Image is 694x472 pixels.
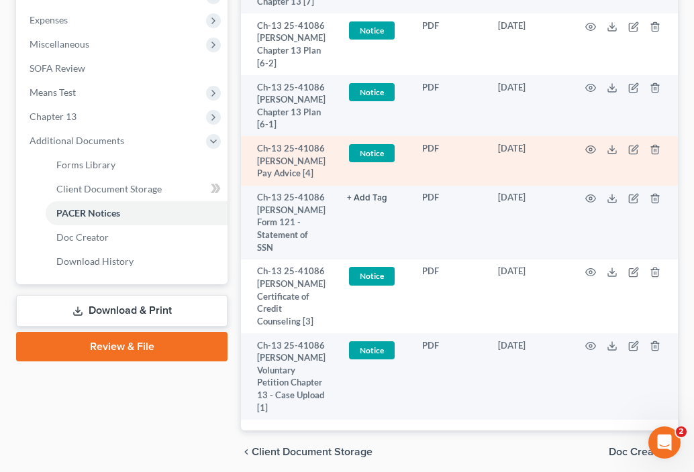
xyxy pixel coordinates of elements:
[349,144,395,162] span: Notice
[609,447,678,457] button: Doc Creator chevron_right
[46,177,228,201] a: Client Document Storage
[241,259,336,333] td: Ch-13 25-41086 [PERSON_NAME] Certificate of Credit Counseling [3]
[347,339,401,361] a: Notice
[30,62,85,74] span: SOFA Review
[56,207,120,219] span: PACER Notices
[347,19,401,42] a: Notice
[487,75,569,137] td: [DATE]
[347,142,401,164] a: Notice
[411,333,487,420] td: PDF
[411,75,487,137] td: PDF
[16,332,228,361] a: Review & File
[487,186,569,259] td: [DATE]
[487,333,569,420] td: [DATE]
[30,14,68,25] span: Expenses
[349,83,395,101] span: Notice
[347,265,401,287] a: Notice
[487,259,569,333] td: [DATE]
[46,249,228,274] a: Download History
[349,21,395,40] span: Notice
[46,201,228,225] a: PACER Notices
[241,136,336,185] td: Ch-13 25-41086 [PERSON_NAME] Pay Advice [4]
[56,255,134,267] span: Download History
[46,225,228,249] a: Doc Creator
[487,13,569,75] td: [DATE]
[347,191,401,204] a: + Add Tag
[241,186,336,259] td: Ch-13 25-41086 [PERSON_NAME] Form 121 - Statement of SSN
[46,153,228,177] a: Forms Library
[241,13,336,75] td: Ch-13 25-41086 [PERSON_NAME] Chapter 13 Plan [6-2]
[56,159,115,170] span: Forms Library
[30,38,89,50] span: Miscellaneous
[347,194,387,202] button: + Add Tag
[241,75,336,137] td: Ch-13 25-41086 [PERSON_NAME] Chapter 13 Plan [6-1]
[609,447,667,457] span: Doc Creator
[30,111,77,122] span: Chapter 13
[676,426,687,437] span: 2
[241,333,336,420] td: Ch-13 25-41086 [PERSON_NAME] Voluntary Petition Chapter 13 - Case Upload [1]
[30,135,124,146] span: Additional Documents
[411,186,487,259] td: PDF
[241,447,252,457] i: chevron_left
[56,183,162,194] span: Client Document Storage
[241,447,373,457] button: chevron_left Client Document Storage
[347,81,401,103] a: Notice
[648,426,681,459] iframe: Intercom live chat
[16,295,228,327] a: Download & Print
[19,56,228,80] a: SOFA Review
[30,86,76,98] span: Means Test
[411,259,487,333] td: PDF
[487,136,569,185] td: [DATE]
[411,13,487,75] td: PDF
[349,341,395,359] span: Notice
[349,267,395,285] span: Notice
[252,447,373,457] span: Client Document Storage
[56,231,109,243] span: Doc Creator
[411,136,487,185] td: PDF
